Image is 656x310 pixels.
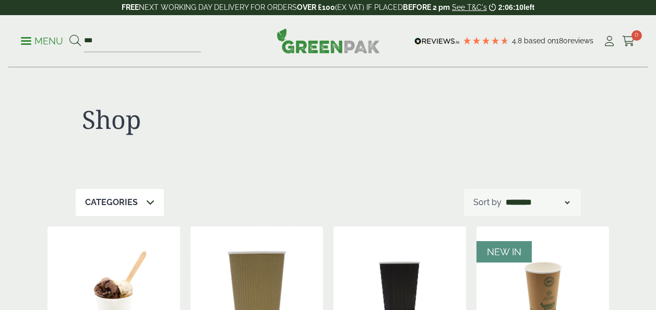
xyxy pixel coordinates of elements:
[524,37,556,45] span: Based on
[622,36,635,46] i: Cart
[297,3,335,11] strong: OVER £100
[622,33,635,49] a: 0
[556,37,568,45] span: 180
[498,3,523,11] span: 2:06:10
[473,196,502,209] p: Sort by
[21,35,63,47] p: Menu
[21,35,63,45] a: Menu
[512,37,524,45] span: 4.8
[462,36,509,45] div: 4.78 Stars
[568,37,593,45] span: reviews
[277,28,380,53] img: GreenPak Supplies
[487,246,521,257] span: NEW IN
[85,196,138,209] p: Categories
[603,36,616,46] i: My Account
[414,38,460,45] img: REVIEWS.io
[403,3,450,11] strong: BEFORE 2 pm
[504,196,571,209] select: Shop order
[452,3,487,11] a: See T&C's
[523,3,534,11] span: left
[122,3,139,11] strong: FREE
[631,30,642,41] span: 0
[82,104,322,135] h1: Shop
